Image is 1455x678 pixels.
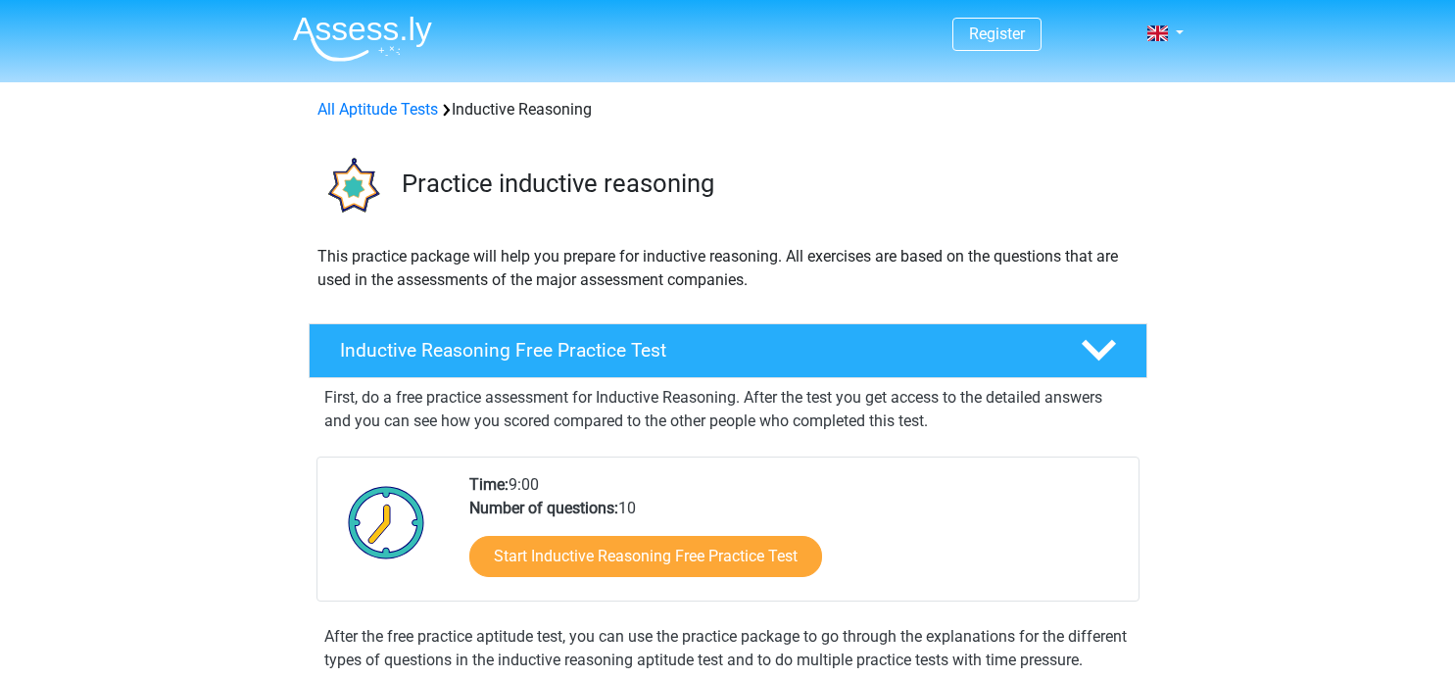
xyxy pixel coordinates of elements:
[317,245,1139,292] p: This practice package will help you prepare for inductive reasoning. All exercises are based on t...
[469,499,618,517] b: Number of questions:
[337,473,436,571] img: Clock
[324,386,1132,433] p: First, do a free practice assessment for Inductive Reasoning. After the test you get access to th...
[310,145,393,228] img: inductive reasoning
[969,24,1025,43] a: Register
[469,536,822,577] a: Start Inductive Reasoning Free Practice Test
[301,323,1155,378] a: Inductive Reasoning Free Practice Test
[293,16,432,62] img: Assessly
[455,473,1138,601] div: 9:00 10
[310,98,1146,121] div: Inductive Reasoning
[340,339,1049,362] h4: Inductive Reasoning Free Practice Test
[316,625,1140,672] div: After the free practice aptitude test, you can use the practice package to go through the explana...
[469,475,509,494] b: Time:
[402,169,1132,199] h3: Practice inductive reasoning
[317,100,438,119] a: All Aptitude Tests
